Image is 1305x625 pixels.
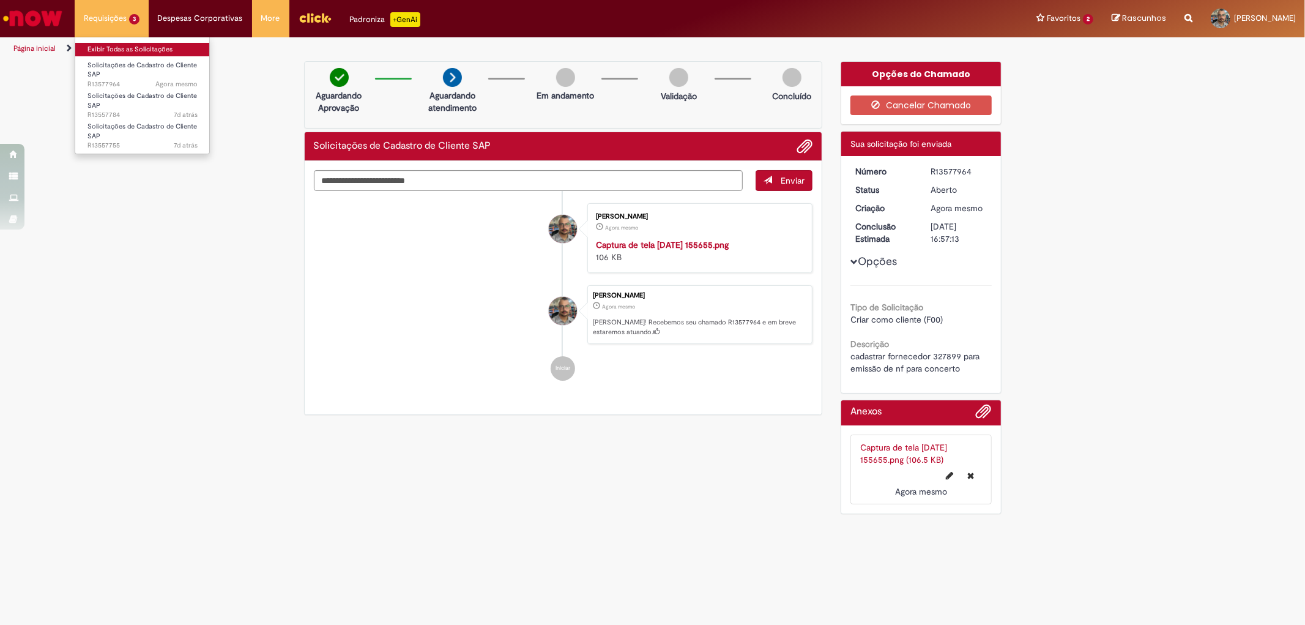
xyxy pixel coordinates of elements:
[75,43,210,56] a: Exibir Todas as Solicitações
[174,141,198,150] span: 7d atrás
[390,12,420,27] p: +GenAi
[87,141,198,151] span: R13557755
[593,292,806,299] div: [PERSON_NAME]
[593,318,806,337] p: [PERSON_NAME]! Recebemos seu chamado R13577964 e em breve estaremos atuando.
[314,191,813,393] ul: Histórico de tíquete
[1112,13,1166,24] a: Rascunhos
[549,215,577,243] div: Eduardo Maroto Costa Filho
[783,68,801,87] img: img-circle-grey.png
[781,175,805,186] span: Enviar
[330,68,349,87] img: check-circle-green.png
[13,43,56,53] a: Página inicial
[314,285,813,344] li: Eduardo Maroto Costa Filho
[174,110,198,119] span: 7d atrás
[9,37,861,60] ul: Trilhas de página
[299,9,332,27] img: click_logo_yellow_360x200.png
[596,239,800,263] div: 106 KB
[350,12,420,27] div: Padroniza
[596,239,729,250] a: Captura de tela [DATE] 155655.png
[661,90,697,102] p: Validação
[87,80,198,89] span: R13577964
[931,203,983,214] span: Agora mesmo
[75,89,210,116] a: Aberto R13557784 : Solicitações de Cadastro de Cliente SAP
[155,80,198,89] time: 29/09/2025 15:57:11
[129,14,139,24] span: 3
[605,224,638,231] time: 29/09/2025 15:57:06
[850,302,923,313] b: Tipo de Solicitação
[846,220,921,245] dt: Conclusão Estimada
[846,165,921,178] dt: Número
[602,303,635,310] time: 29/09/2025 15:57:10
[537,89,594,102] p: Em andamento
[1234,13,1296,23] span: [PERSON_NAME]
[556,68,575,87] img: img-circle-grey.png
[931,203,983,214] time: 29/09/2025 15:57:10
[1083,14,1093,24] span: 2
[310,89,369,114] p: Aguardando Aprovação
[605,224,638,231] span: Agora mesmo
[756,170,812,191] button: Enviar
[931,165,987,178] div: R13577964
[895,486,947,497] span: Agora mesmo
[158,12,243,24] span: Despesas Corporativas
[75,59,210,85] a: Aberto R13577964 : Solicitações de Cadastro de Cliente SAP
[895,486,947,497] time: 29/09/2025 15:57:06
[850,351,982,374] span: cadastrar fornecedor 327899 para emissão de nf para concerto
[549,297,577,325] div: Eduardo Maroto Costa Filho
[75,37,210,154] ul: Requisições
[1,6,64,31] img: ServiceNow
[976,403,992,425] button: Adicionar anexos
[939,466,961,485] button: Editar nome de arquivo Captura de tela 2025-09-29 155655.png
[931,220,987,245] div: [DATE] 16:57:13
[314,170,743,191] textarea: Digite sua mensagem aqui...
[314,141,491,152] h2: Solicitações de Cadastro de Cliente SAP Histórico de tíquete
[846,184,921,196] dt: Status
[850,406,882,417] h2: Anexos
[174,141,198,150] time: 23/09/2025 09:30:04
[87,122,197,141] span: Solicitações de Cadastro de Cliente SAP
[87,61,197,80] span: Solicitações de Cadastro de Cliente SAP
[87,110,198,120] span: R13557784
[87,91,197,110] span: Solicitações de Cadastro de Cliente SAP
[84,12,127,24] span: Requisições
[850,314,943,325] span: Criar como cliente (F00)
[75,120,210,146] a: Aberto R13557755 : Solicitações de Cadastro de Cliente SAP
[174,110,198,119] time: 23/09/2025 09:34:26
[797,138,812,154] button: Adicionar anexos
[860,442,947,465] a: Captura de tela [DATE] 155655.png (106.5 KB)
[443,68,462,87] img: arrow-next.png
[155,80,198,89] span: Agora mesmo
[1122,12,1166,24] span: Rascunhos
[850,95,992,115] button: Cancelar Chamado
[602,303,635,310] span: Agora mesmo
[850,339,889,350] b: Descrição
[423,89,482,114] p: Aguardando atendimento
[931,202,987,214] div: 29/09/2025 15:57:10
[261,12,280,24] span: More
[931,184,987,196] div: Aberto
[669,68,688,87] img: img-circle-grey.png
[772,90,811,102] p: Concluído
[846,202,921,214] dt: Criação
[841,62,1001,86] div: Opções do Chamado
[1047,12,1080,24] span: Favoritos
[596,213,800,220] div: [PERSON_NAME]
[850,138,951,149] span: Sua solicitação foi enviada
[961,466,982,485] button: Excluir Captura de tela 2025-09-29 155655.png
